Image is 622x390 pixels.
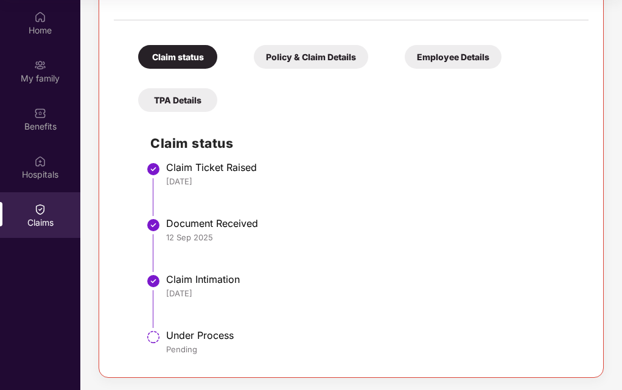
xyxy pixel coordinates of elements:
div: Under Process [166,329,576,341]
img: svg+xml;base64,PHN2ZyBpZD0iSG9zcGl0YWxzIiB4bWxucz0iaHR0cDovL3d3dy53My5vcmcvMjAwMC9zdmciIHdpZHRoPS... [34,155,46,167]
h2: Claim status [150,133,576,153]
div: Employee Details [405,45,501,69]
img: svg+xml;base64,PHN2ZyBpZD0iQmVuZWZpdHMiIHhtbG5zPSJodHRwOi8vd3d3LnczLm9yZy8yMDAwL3N2ZyIgd2lkdGg9Ij... [34,107,46,119]
img: svg+xml;base64,PHN2ZyBpZD0iU3RlcC1QZW5kaW5nLTMyeDMyIiB4bWxucz0iaHR0cDovL3d3dy53My5vcmcvMjAwMC9zdm... [146,330,161,344]
div: Claim Ticket Raised [166,161,576,173]
div: Policy & Claim Details [254,45,368,69]
div: Document Received [166,217,576,229]
div: TPA Details [138,88,217,112]
div: Claim Intimation [166,273,576,285]
img: svg+xml;base64,PHN2ZyBpZD0iU3RlcC1Eb25lLTMyeDMyIiB4bWxucz0iaHR0cDovL3d3dy53My5vcmcvMjAwMC9zdmciIH... [146,218,161,232]
img: svg+xml;base64,PHN2ZyBpZD0iU3RlcC1Eb25lLTMyeDMyIiB4bWxucz0iaHR0cDovL3d3dy53My5vcmcvMjAwMC9zdmciIH... [146,162,161,176]
img: svg+xml;base64,PHN2ZyBpZD0iQ2xhaW0iIHhtbG5zPSJodHRwOi8vd3d3LnczLm9yZy8yMDAwL3N2ZyIgd2lkdGg9IjIwIi... [34,203,46,215]
img: svg+xml;base64,PHN2ZyBpZD0iSG9tZSIgeG1sbnM9Imh0dHA6Ly93d3cudzMub3JnLzIwMDAvc3ZnIiB3aWR0aD0iMjAiIG... [34,11,46,23]
div: Pending [166,344,576,355]
div: [DATE] [166,176,576,187]
img: svg+xml;base64,PHN2ZyB3aWR0aD0iMjAiIGhlaWdodD0iMjAiIHZpZXdCb3g9IjAgMCAyMCAyMCIgZmlsbD0ibm9uZSIgeG... [34,59,46,71]
div: 12 Sep 2025 [166,232,576,243]
div: [DATE] [166,288,576,299]
div: Claim status [138,45,217,69]
img: svg+xml;base64,PHN2ZyBpZD0iU3RlcC1Eb25lLTMyeDMyIiB4bWxucz0iaHR0cDovL3d3dy53My5vcmcvMjAwMC9zdmciIH... [146,274,161,288]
